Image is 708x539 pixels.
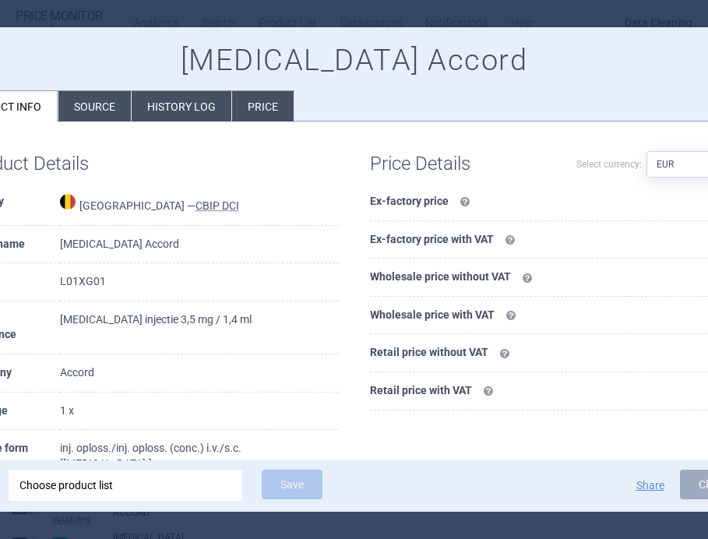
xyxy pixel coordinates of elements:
[132,91,231,122] li: History log
[370,153,557,175] h1: Price Details
[370,334,630,372] th: Retail price without VAT
[58,91,131,122] li: Source
[60,354,338,393] td: Accord
[60,226,338,264] td: [MEDICAL_DATA] Accord
[60,430,338,483] td: inj. oploss./inj. oploss. (conc.) i.v./s.c. [[MEDICAL_DATA].]
[576,151,642,178] label: Select currency:
[9,470,242,501] div: Choose product list
[232,91,294,122] li: Price
[60,183,338,226] td: [GEOGRAPHIC_DATA] —
[60,301,338,354] td: [MEDICAL_DATA] injectie 3,5 mg / 1,4 ml
[19,470,231,501] div: Choose product list
[262,470,322,499] button: Save
[60,263,338,301] td: L01XG01
[370,221,630,259] th: Ex-factory price with VAT
[370,297,630,335] th: Wholesale price with VAT
[370,183,630,221] th: Ex-factory price
[636,480,664,491] button: Share
[60,393,338,431] td: 1 x
[370,372,630,410] th: Retail price with VAT
[370,259,630,297] th: Wholesale price without VAT
[60,194,76,210] img: Belgium
[195,199,239,212] abbr: CBIP DCI — Belgian Center for Pharmacotherapeutic Information (CBIP)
